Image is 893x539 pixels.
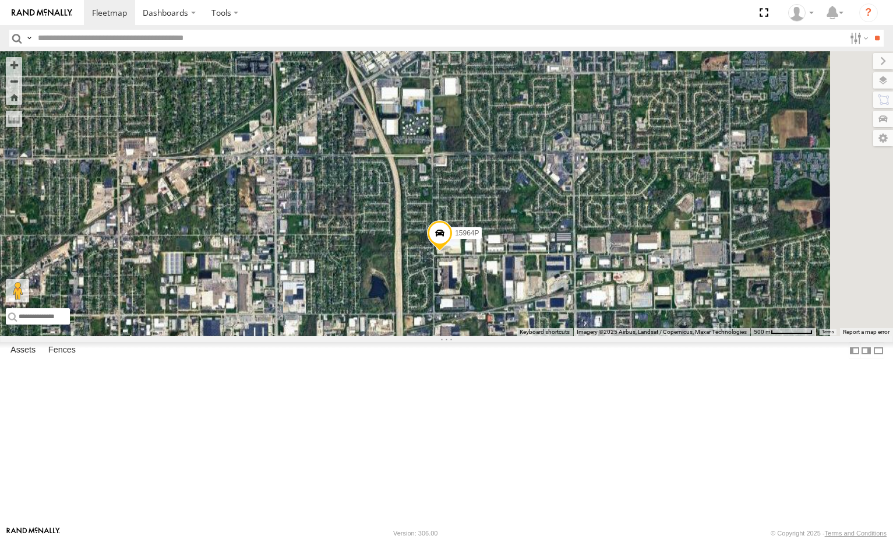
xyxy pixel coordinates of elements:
img: rand-logo.svg [12,9,72,17]
span: 500 m [754,329,771,335]
button: Zoom out [6,73,22,89]
label: Dock Summary Table to the Left [849,342,860,359]
label: Assets [5,343,41,359]
span: Imagery ©2025 Airbus, Landsat / Copernicus, Maxar Technologies [577,329,747,335]
label: Dock Summary Table to the Right [860,342,872,359]
span: 15964P [455,228,479,237]
label: Hide Summary Table [873,342,884,359]
button: Drag Pegman onto the map to open Street View [6,279,29,302]
label: Search Filter Options [845,30,870,47]
label: Map Settings [873,130,893,146]
div: Paul Withrow [784,4,818,22]
a: Visit our Website [6,527,60,539]
a: Report a map error [843,329,890,335]
a: Terms and Conditions [825,530,887,537]
button: Zoom in [6,57,22,73]
button: Zoom Home [6,89,22,105]
label: Search Query [24,30,34,47]
i: ? [859,3,878,22]
button: Map Scale: 500 m per 68 pixels [750,328,816,336]
a: Terms (opens in new tab) [822,330,834,334]
label: Fences [43,343,82,359]
label: Measure [6,111,22,127]
div: Version: 306.00 [393,530,437,537]
button: Keyboard shortcuts [520,328,570,336]
div: © Copyright 2025 - [771,530,887,537]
